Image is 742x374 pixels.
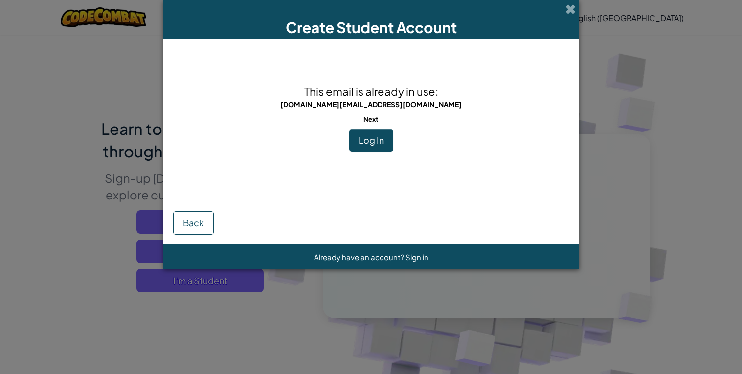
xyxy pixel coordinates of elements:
span: Log In [359,134,384,146]
span: This email is already in use: [304,85,438,98]
span: Back [183,217,204,228]
a: Sign in [405,252,428,262]
button: Back [173,211,214,235]
span: [DOMAIN_NAME][EMAIL_ADDRESS][DOMAIN_NAME] [280,100,462,109]
button: Log In [349,129,393,152]
span: Already have an account? [314,252,405,262]
span: Create Student Account [286,18,457,37]
span: Next [359,112,383,126]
